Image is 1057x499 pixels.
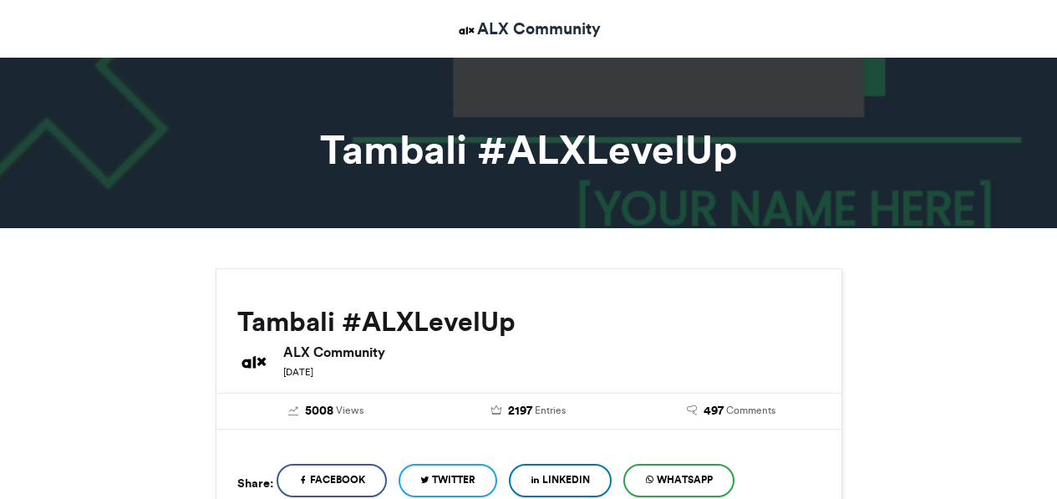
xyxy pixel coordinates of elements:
small: [DATE] [283,366,313,378]
img: ALX Community [456,20,477,41]
a: WhatsApp [623,464,734,497]
h2: Tambali #ALXLevelUp [237,307,821,337]
a: LinkedIn [509,464,612,497]
a: Twitter [399,464,497,497]
h5: Share: [237,472,273,494]
span: Twitter [432,472,475,487]
span: LinkedIn [542,472,590,487]
span: Facebook [310,472,365,487]
span: 2197 [508,402,532,420]
a: 5008 Views [237,402,415,420]
span: Comments [726,403,775,418]
img: ALX Community [237,345,271,379]
a: 2197 Entries [440,402,617,420]
span: WhatsApp [657,472,713,487]
a: Facebook [277,464,387,497]
h1: Tambali #ALXLevelUp [65,130,993,170]
a: ALX Community [456,17,601,41]
span: Entries [535,403,566,418]
span: 5008 [305,402,333,420]
h6: ALX Community [283,345,821,359]
span: 497 [704,402,724,420]
a: 497 Comments [643,402,821,420]
span: Views [336,403,363,418]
